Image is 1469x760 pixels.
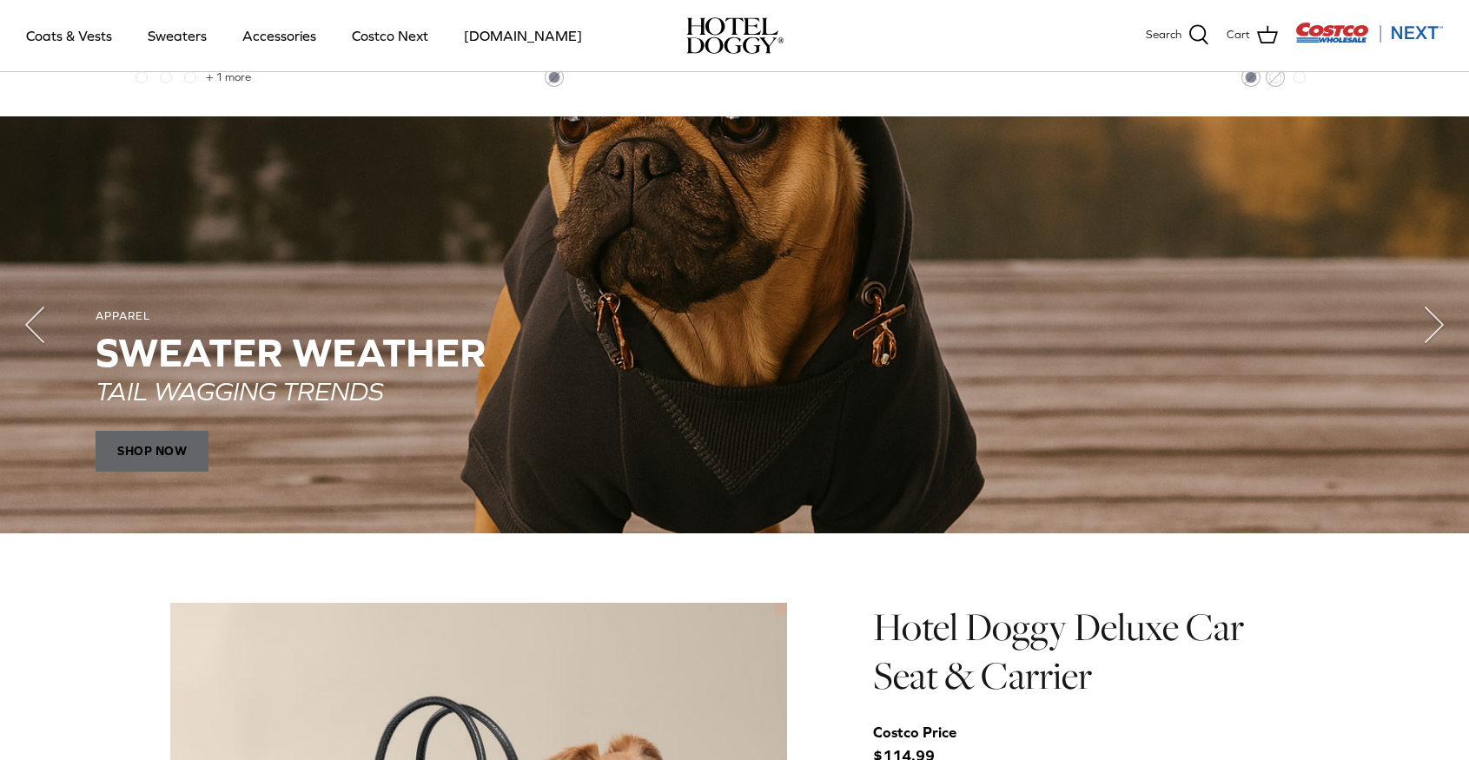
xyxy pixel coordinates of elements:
span: Cart [1227,26,1250,44]
button: Next [1400,290,1469,360]
span: + 1 more [206,71,251,83]
span: Search [1146,26,1181,44]
a: Visit Costco Next [1295,33,1443,46]
a: Coats & Vests [10,6,128,65]
a: Cart [1227,24,1278,47]
a: Search [1146,24,1209,47]
a: Costco Next [336,6,444,65]
div: APPAREL [96,309,1373,324]
a: [DOMAIN_NAME] [448,6,598,65]
a: Sweaters [132,6,222,65]
h2: SWEATER WEATHER [96,331,1373,375]
div: Costco Price [873,721,956,744]
a: hoteldoggy.com hoteldoggycom [686,17,784,54]
a: Accessories [227,6,332,65]
img: hoteldoggycom [686,17,784,54]
em: TAIL WAGGING TRENDS [96,376,383,406]
h1: Hotel Doggy Deluxe Car Seat & Carrier [873,603,1299,701]
span: SHOP NOW [96,431,208,473]
img: Costco Next [1295,22,1443,43]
